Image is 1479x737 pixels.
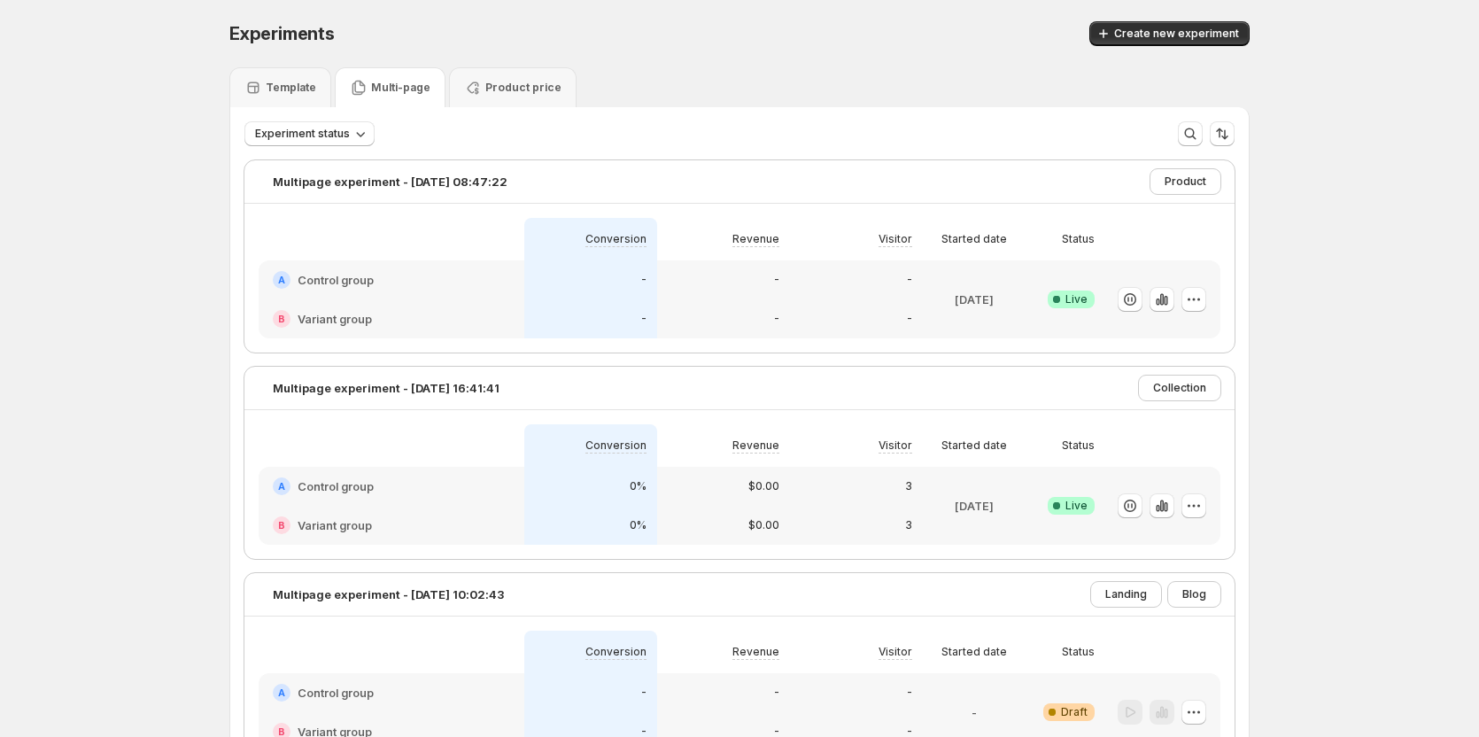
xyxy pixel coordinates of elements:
p: Visitor [879,645,912,659]
span: Draft [1061,705,1088,719]
h2: Control group [298,271,374,289]
p: Multipage experiment - [DATE] 10:02:43 [273,586,504,603]
p: - [774,312,779,326]
p: Product price [485,81,561,95]
span: Blog [1182,587,1206,601]
p: Conversion [585,438,647,453]
span: Experiment status [255,127,350,141]
p: Status [1062,645,1095,659]
p: 0% [630,479,647,493]
p: Revenue [732,438,779,453]
span: Create new experiment [1114,27,1239,41]
h2: A [278,687,285,698]
h2: A [278,275,285,285]
p: 3 [905,518,912,532]
h2: Control group [298,477,374,495]
span: Landing [1105,587,1147,601]
p: Template [266,81,316,95]
p: - [641,312,647,326]
p: 3 [905,479,912,493]
p: Status [1062,232,1095,246]
p: $0.00 [748,518,779,532]
p: Multipage experiment - [DATE] 16:41:41 [273,379,499,397]
p: - [641,686,647,700]
p: - [907,312,912,326]
button: Create new experiment [1089,21,1250,46]
p: Visitor [879,232,912,246]
p: $0.00 [748,479,779,493]
button: Experiment status [244,121,375,146]
p: - [641,273,647,287]
span: Live [1065,499,1088,513]
p: - [774,686,779,700]
span: Live [1065,292,1088,306]
button: Sort the results [1210,121,1235,146]
p: Conversion [585,645,647,659]
p: 0% [630,518,647,532]
p: Started date [941,232,1007,246]
p: Started date [941,438,1007,453]
p: Status [1062,438,1095,453]
p: [DATE] [955,291,994,308]
h2: A [278,481,285,492]
p: - [972,703,977,721]
p: Revenue [732,232,779,246]
p: Visitor [879,438,912,453]
h2: B [278,726,285,737]
p: - [907,686,912,700]
span: Experiments [229,23,335,44]
h2: Variant group [298,310,372,328]
p: Multipage experiment - [DATE] 08:47:22 [273,173,507,190]
p: Multi-page [371,81,430,95]
p: [DATE] [955,497,994,515]
h2: Control group [298,684,374,702]
h2: B [278,520,285,531]
p: - [907,273,912,287]
span: Product [1165,175,1206,189]
p: Revenue [732,645,779,659]
h2: Variant group [298,516,372,534]
p: Started date [941,645,1007,659]
p: Conversion [585,232,647,246]
h2: B [278,314,285,324]
p: - [774,273,779,287]
span: Collection [1153,381,1206,395]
